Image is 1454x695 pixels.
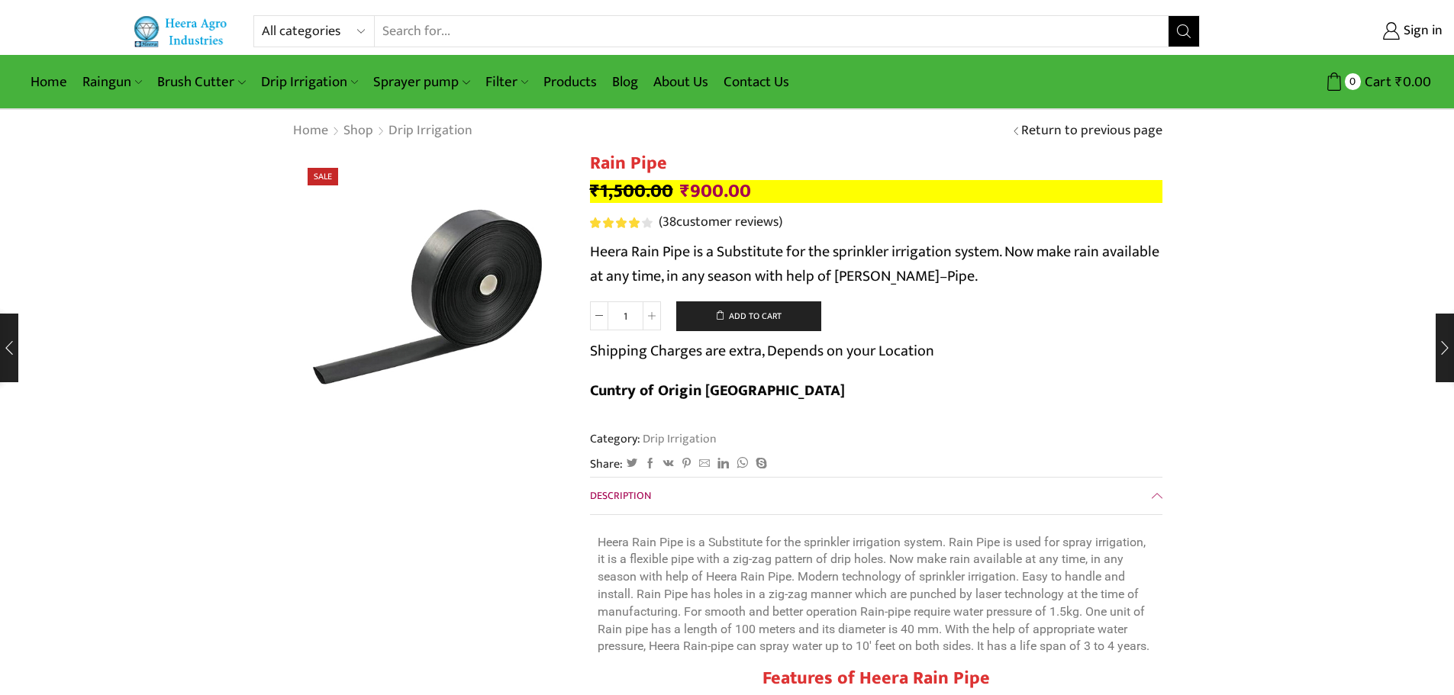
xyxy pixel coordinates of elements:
div: Rated 4.13 out of 5 [590,217,652,228]
span: Sign in [1400,21,1443,41]
a: Drip Irrigation [388,121,473,141]
a: Filter [478,64,536,100]
nav: Breadcrumb [292,121,473,141]
input: Product quantity [608,301,643,330]
a: Return to previous page [1021,121,1162,141]
input: Search for... [375,16,1169,47]
span: Category: [590,430,717,448]
a: Products [536,64,604,100]
a: Sign in [1223,18,1443,45]
a: Drip Irrigation [640,429,717,449]
span: Heera Rain Pipe is a Substitute for the sprinkler irrigation system. Rain Pipe is used for spray ... [598,535,1149,654]
span: ₹ [1395,70,1403,94]
p: Shipping Charges are extra, Depends on your Location [590,339,934,363]
a: Description [590,478,1162,514]
a: About Us [646,64,716,100]
button: Add to cart [676,301,821,332]
bdi: 900.00 [680,175,751,207]
span: 38 [590,217,655,228]
bdi: 1,500.00 [590,175,673,207]
a: Home [23,64,75,100]
span: ₹ [590,175,600,207]
a: Contact Us [716,64,797,100]
span: Features of Heera Rain Pipe [762,663,990,693]
a: Blog [604,64,646,100]
span: Rated out of 5 based on customer ratings [590,217,641,228]
span: Cart [1361,72,1391,92]
b: Cuntry of Origin [GEOGRAPHIC_DATA] [590,378,845,404]
a: Drip Irrigation [253,64,366,100]
span: Description [590,487,651,504]
span: Sale [308,168,338,185]
span: ₹ [680,175,690,207]
h1: Rain Pipe [590,153,1162,175]
a: 0 Cart ₹0.00 [1215,68,1431,96]
a: (38customer reviews) [659,213,782,233]
a: Home [292,121,329,141]
span: Heera Rain Pipe is a Substitute for the sprinkler irrigation system. Now make rain available at a... [590,239,1159,289]
span: 0 [1345,73,1361,89]
a: Brush Cutter [150,64,253,100]
a: Shop [343,121,374,141]
span: 38 [663,211,676,233]
span: Share: [590,455,623,473]
a: Sprayer pump [366,64,477,100]
a: Raingun [75,64,150,100]
bdi: 0.00 [1395,70,1431,94]
button: Search button [1169,16,1199,47]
